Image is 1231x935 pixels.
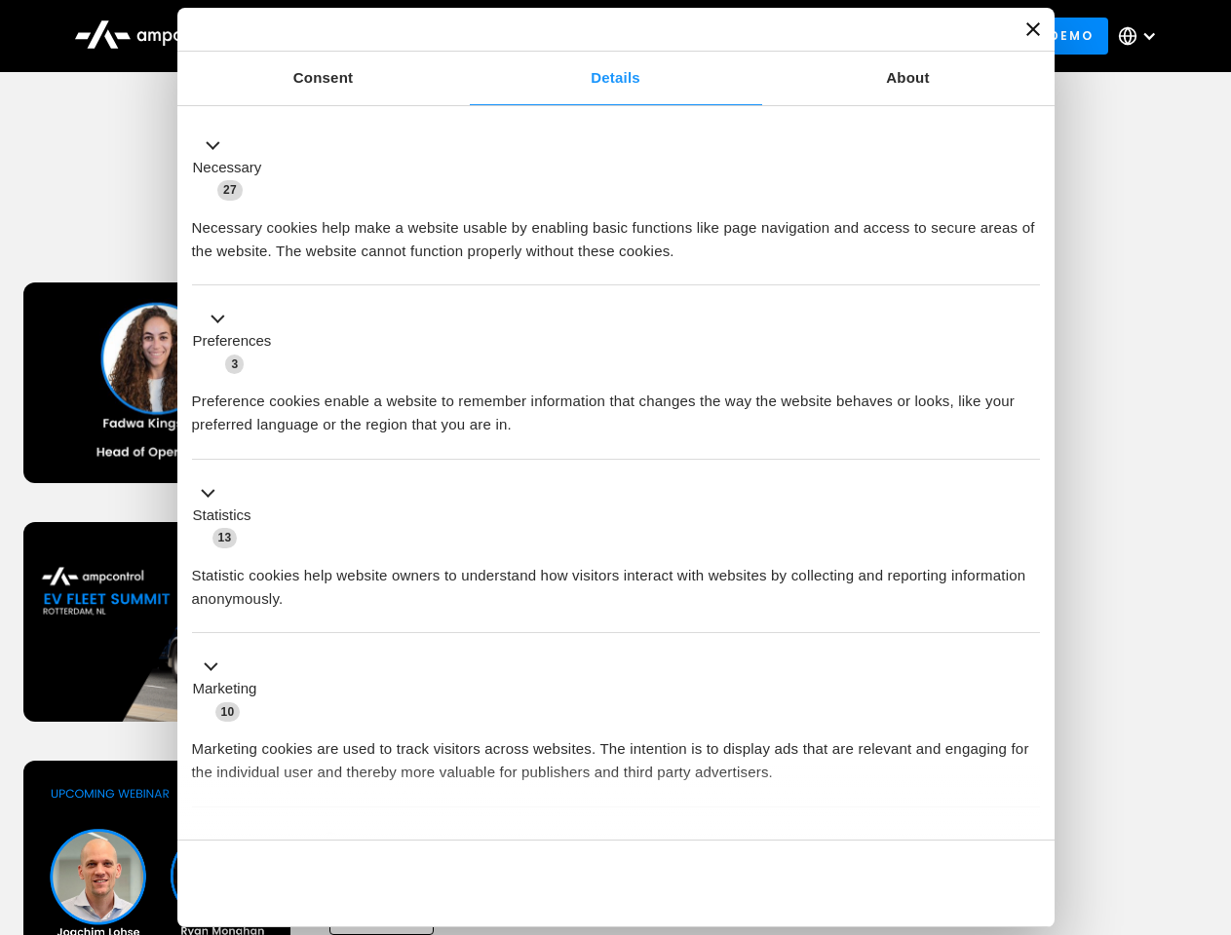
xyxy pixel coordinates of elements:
h1: Upcoming Webinars [23,197,1209,243]
span: 27 [217,180,243,200]
button: Unclassified (2) [192,829,352,853]
a: Consent [177,52,470,105]
span: 3 [225,355,244,374]
button: Statistics (13) [192,481,263,549]
div: Marketing cookies are used to track visitors across websites. The intention is to display ads tha... [192,723,1040,784]
a: About [762,52,1055,105]
button: Preferences (3) [192,308,284,376]
button: Marketing (10) [192,655,269,724]
span: 10 [215,702,241,722]
button: Close banner [1026,22,1040,36]
label: Marketing [193,678,257,700]
button: Necessary (27) [192,133,274,202]
label: Statistics [193,505,251,527]
a: Details [470,52,762,105]
span: 2 [322,832,340,851]
div: Statistic cookies help website owners to understand how visitors interact with websites by collec... [192,549,1040,611]
button: Okay [759,855,1039,912]
div: Preference cookies enable a website to remember information that changes the way the website beha... [192,375,1040,436]
span: 13 [212,528,238,547]
label: Preferences [193,330,272,353]
label: Necessary [193,157,262,179]
div: Necessary cookies help make a website usable by enabling basic functions like page navigation and... [192,202,1040,263]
